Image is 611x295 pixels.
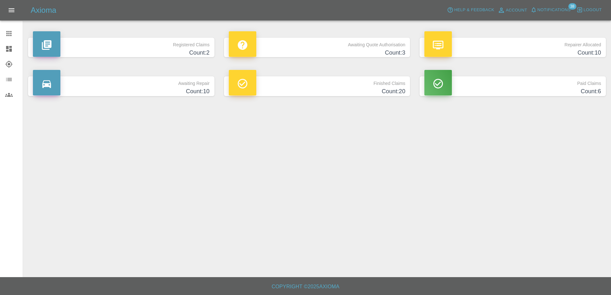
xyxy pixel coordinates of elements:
[28,76,214,96] a: Awaiting RepairCount:10
[28,38,214,57] a: Registered ClaimsCount:2
[506,7,527,14] span: Account
[229,49,406,57] h4: Count: 3
[224,38,410,57] a: Awaiting Quote AuthorisationCount:3
[33,49,210,57] h4: Count: 2
[420,76,606,96] a: Paid ClaimsCount:6
[424,76,601,87] p: Paid Claims
[224,76,410,96] a: Finished ClaimsCount:20
[5,282,606,291] h6: Copyright © 2025 Axioma
[33,87,210,96] h4: Count: 10
[229,38,406,49] p: Awaiting Quote Authorisation
[538,6,571,14] span: Notifications
[568,3,576,10] span: 38
[424,49,601,57] h4: Count: 10
[445,5,496,15] button: Help & Feedback
[575,5,603,15] button: Logout
[584,6,602,14] span: Logout
[33,38,210,49] p: Registered Claims
[454,6,494,14] span: Help & Feedback
[529,5,572,15] button: Notifications
[31,5,56,15] h5: Axioma
[496,5,529,15] a: Account
[424,87,601,96] h4: Count: 6
[420,38,606,57] a: Repairer AllocatedCount:10
[229,87,406,96] h4: Count: 20
[4,3,19,18] button: Open drawer
[424,38,601,49] p: Repairer Allocated
[229,76,406,87] p: Finished Claims
[33,76,210,87] p: Awaiting Repair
